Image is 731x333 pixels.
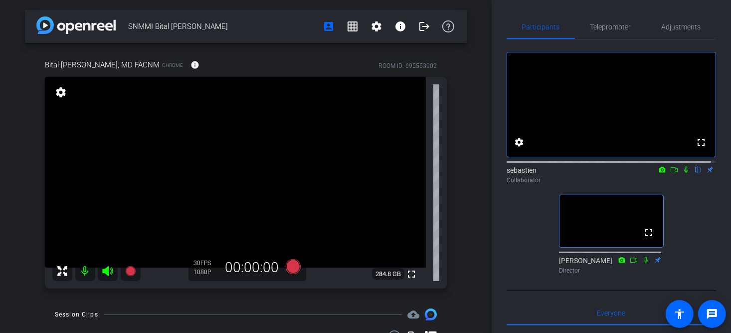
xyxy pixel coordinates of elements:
[200,260,211,267] span: FPS
[559,256,664,275] div: [PERSON_NAME]
[695,136,707,148] mat-icon: fullscreen
[36,16,116,34] img: app-logo
[674,308,686,320] mat-icon: accessibility
[425,309,437,321] img: Session clips
[162,61,183,69] span: Chrome
[218,259,285,276] div: 00:00:00
[597,310,626,317] span: Everyone
[372,268,404,280] span: 284.8 GB
[45,59,160,70] span: Bital [PERSON_NAME], MD FACNM
[507,176,716,185] div: Collaborator
[378,61,437,70] div: ROOM ID: 695553902
[418,20,430,32] mat-icon: logout
[394,20,406,32] mat-icon: info
[559,266,664,275] div: Director
[590,23,631,30] span: Teleprompter
[190,60,199,69] mat-icon: info
[692,165,704,174] mat-icon: flip
[370,20,382,32] mat-icon: settings
[706,308,718,320] mat-icon: message
[522,23,560,30] span: Participants
[193,259,218,267] div: 30
[347,20,359,32] mat-icon: grid_on
[662,23,701,30] span: Adjustments
[513,136,525,148] mat-icon: settings
[507,165,716,185] div: sebastien
[128,16,317,36] span: SNMMI Bital [PERSON_NAME]
[407,309,419,321] span: Destinations for your clips
[323,20,335,32] mat-icon: account_box
[54,86,68,98] mat-icon: settings
[405,268,417,280] mat-icon: fullscreen
[193,268,218,276] div: 1080P
[55,310,98,320] div: Session Clips
[643,227,655,239] mat-icon: fullscreen
[407,309,419,321] mat-icon: cloud_upload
